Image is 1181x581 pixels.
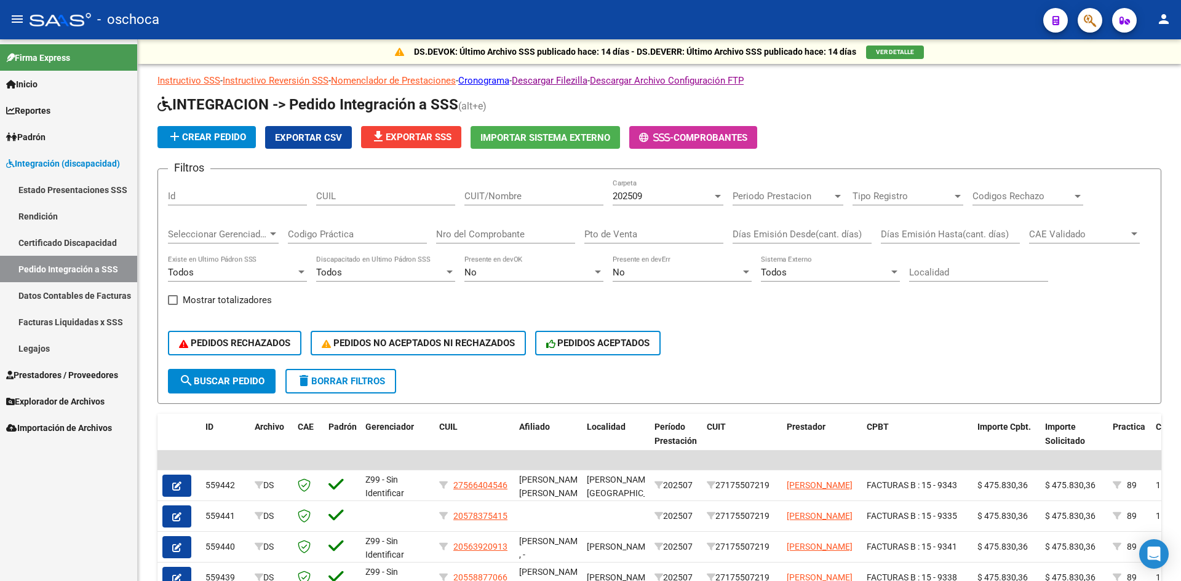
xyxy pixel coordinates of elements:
span: [PERSON_NAME] [787,542,853,551]
div: 559440 [205,540,245,554]
datatable-header-cell: ID [201,414,250,468]
span: Todos [168,267,194,278]
datatable-header-cell: CUIT [702,414,782,468]
span: PEDIDOS RECHAZADOS [179,338,290,349]
datatable-header-cell: Archivo [250,414,293,468]
span: $ 475.830,36 [977,511,1028,521]
div: DS [255,509,288,523]
p: DS.DEVOK: Último Archivo SSS publicado hace: 14 días - DS.DEVERR: Último Archivo SSS publicado ha... [414,45,856,58]
span: $ 475.830,36 [977,542,1028,551]
span: [PERSON_NAME] [787,511,853,521]
button: PEDIDOS ACEPTADOS [535,331,661,355]
span: Explorador de Archivos [6,395,105,408]
span: $ 475.830,36 [977,480,1028,490]
span: [PERSON_NAME]. [GEOGRAPHIC_DATA] [587,475,670,499]
button: Importar Sistema Externo [471,126,620,149]
span: CPBT [867,422,889,432]
span: Importe Solicitado [1045,422,1085,446]
datatable-header-cell: Localidad [582,414,650,468]
span: Inicio [6,77,38,91]
span: Importe Cpbt. [977,422,1031,432]
datatable-header-cell: Gerenciador [360,414,434,468]
datatable-header-cell: Afiliado [514,414,582,468]
span: Buscar Pedido [179,376,264,387]
div: FACTURAS B : 15 - 9343 [867,478,968,492]
span: Comprobantes [674,132,747,143]
datatable-header-cell: CUIL [434,414,514,468]
div: 559442 [205,478,245,492]
span: Todos [316,267,342,278]
div: 559441 [205,509,245,523]
datatable-header-cell: Practica [1108,414,1151,468]
span: Z99 - Sin Identificar [365,536,404,560]
span: No [613,267,625,278]
span: VER DETALLE [876,49,914,55]
span: Gerenciador [365,422,414,432]
span: Borrar Filtros [296,376,385,387]
button: PEDIDOS RECHAZADOS [168,331,301,355]
span: Importar Sistema Externo [480,132,610,143]
button: Exportar CSV [265,126,352,149]
span: - [639,132,674,143]
div: 27175507219 [707,509,777,523]
span: Exportar CSV [275,132,342,143]
span: PEDIDOS NO ACEPTADOS NI RECHAZADOS [322,338,515,349]
mat-icon: delete [296,373,311,388]
span: INTEGRACION -> Pedido Integración a SSS [157,96,458,113]
a: Cronograma [458,75,509,86]
span: Exportar SSS [371,132,451,143]
span: Periodo Prestacion [733,191,832,202]
a: Instructivo Reversión SSS [223,75,328,86]
mat-icon: add [167,129,182,144]
div: 27175507219 [707,540,777,554]
a: Instructivo SSS [157,75,220,86]
mat-icon: menu [10,12,25,26]
a: Descargar Archivo Configuración FTP [590,75,744,86]
span: 1 [1156,511,1161,521]
div: 202507 [654,478,697,492]
span: Archivo [255,422,284,432]
div: FACTURAS B : 15 - 9341 [867,540,968,554]
div: 27175507219 [707,478,777,492]
span: [PERSON_NAME] [787,480,853,490]
span: Período Prestación [654,422,697,446]
h3: Filtros [168,159,210,176]
datatable-header-cell: Padrón [324,414,360,468]
span: 27566404546 [453,480,507,490]
div: DS [255,540,288,554]
datatable-header-cell: Importe Solicitado [1040,414,1108,468]
span: [PERSON_NAME] [PERSON_NAME] , - [519,475,585,513]
span: 20563920913 [453,542,507,551]
span: Localidad [587,422,626,432]
span: 20578375415 [453,511,507,521]
div: 202507 [654,509,697,523]
span: Z99 - Sin Identificar [365,475,404,499]
span: Importación de Archivos [6,421,112,435]
span: [PERSON_NAME] , - [519,536,585,560]
span: Codigos Rechazo [972,191,1072,202]
span: [PERSON_NAME] [587,542,653,551]
datatable-header-cell: Período Prestación [650,414,702,468]
span: CAE [298,422,314,432]
span: 89 [1127,480,1137,490]
datatable-header-cell: CPBT [862,414,972,468]
span: CUIL [439,422,458,432]
span: Todos [761,267,787,278]
span: 202509 [613,191,642,202]
button: PEDIDOS NO ACEPTADOS NI RECHAZADOS [311,331,526,355]
span: Padrón [328,422,357,432]
span: (alt+e) [458,100,487,112]
a: Nomenclador de Prestaciones [331,75,456,86]
a: Descargar Filezilla [512,75,587,86]
button: Borrar Filtros [285,369,396,393]
div: FACTURAS B : 15 - 9335 [867,509,968,523]
span: No [464,267,477,278]
span: PEDIDOS ACEPTADOS [546,338,650,349]
datatable-header-cell: Prestador [782,414,862,468]
span: ID [205,422,213,432]
mat-icon: person [1156,12,1171,26]
button: VER DETALLE [866,45,924,59]
button: Crear Pedido [157,126,256,148]
p: - - - - - [157,74,1161,87]
span: $ 475.830,36 [1045,480,1096,490]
